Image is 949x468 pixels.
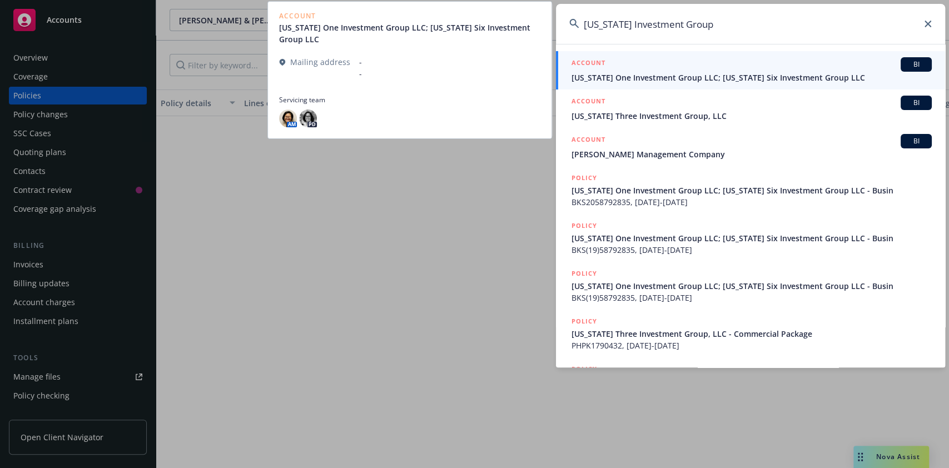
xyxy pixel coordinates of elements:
[572,280,932,292] span: [US_STATE] One Investment Group LLC; [US_STATE] Six Investment Group LLC - Busin
[556,310,945,357] a: POLICY[US_STATE] Three Investment Group, LLC - Commercial PackagePHPK1790432, [DATE]-[DATE]
[572,185,932,196] span: [US_STATE] One Investment Group LLC; [US_STATE] Six Investment Group LLC - Busin
[905,59,927,69] span: BI
[572,148,932,160] span: [PERSON_NAME] Management Company
[572,340,932,351] span: PHPK1790432, [DATE]-[DATE]
[556,89,945,128] a: ACCOUNTBI[US_STATE] Three Investment Group, LLC
[556,357,945,405] a: POLICY
[572,328,932,340] span: [US_STATE] Three Investment Group, LLC - Commercial Package
[572,268,597,279] h5: POLICY
[572,244,932,256] span: BKS(19)58792835, [DATE]-[DATE]
[572,196,932,208] span: BKS2058792835, [DATE]-[DATE]
[556,51,945,89] a: ACCOUNTBI[US_STATE] One Investment Group LLC; [US_STATE] Six Investment Group LLC
[556,214,945,262] a: POLICY[US_STATE] One Investment Group LLC; [US_STATE] Six Investment Group LLC - BusinBKS(19)5879...
[556,4,945,44] input: Search...
[572,172,597,183] h5: POLICY
[556,262,945,310] a: POLICY[US_STATE] One Investment Group LLC; [US_STATE] Six Investment Group LLC - BusinBKS(19)5879...
[572,96,605,109] h5: ACCOUNT
[572,292,932,303] span: BKS(19)58792835, [DATE]-[DATE]
[572,134,605,147] h5: ACCOUNT
[556,128,945,166] a: ACCOUNTBI[PERSON_NAME] Management Company
[572,316,597,327] h5: POLICY
[572,72,932,83] span: [US_STATE] One Investment Group LLC; [US_STATE] Six Investment Group LLC
[905,98,927,108] span: BI
[572,364,597,375] h5: POLICY
[905,136,927,146] span: BI
[572,110,932,122] span: [US_STATE] Three Investment Group, LLC
[572,57,605,71] h5: ACCOUNT
[572,220,597,231] h5: POLICY
[572,232,932,244] span: [US_STATE] One Investment Group LLC; [US_STATE] Six Investment Group LLC - Busin
[556,166,945,214] a: POLICY[US_STATE] One Investment Group LLC; [US_STATE] Six Investment Group LLC - BusinBKS20587928...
